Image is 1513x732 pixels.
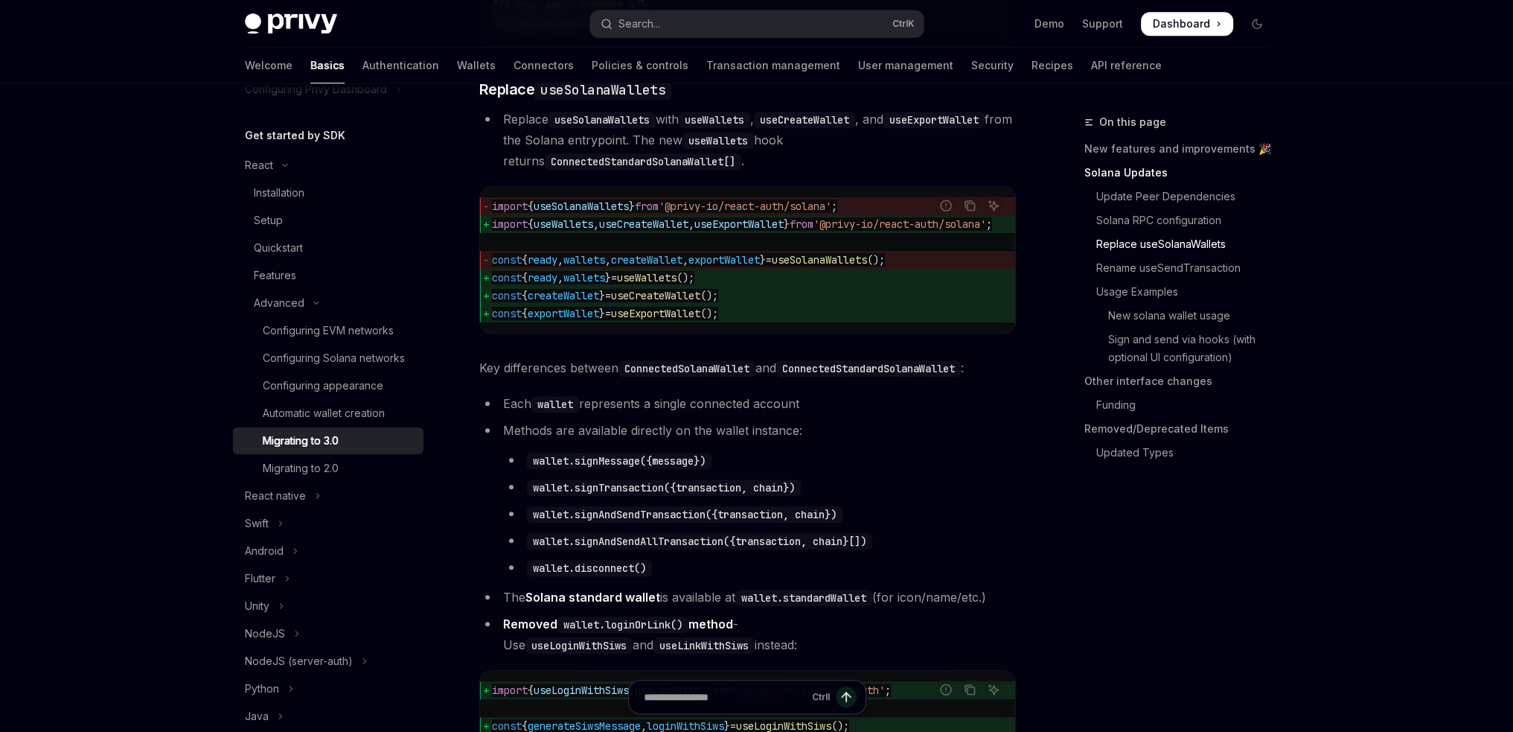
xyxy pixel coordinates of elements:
span: { [522,289,528,302]
div: Installation [254,184,304,202]
a: Automatic wallet creation [233,400,423,427]
div: Java [245,707,269,725]
div: Search... [618,15,660,33]
a: Migrating to 3.0 [233,427,423,454]
a: Features [233,262,423,289]
div: Python [245,680,279,698]
strong: Removed method [503,617,733,631]
button: Toggle dark mode [1245,12,1269,36]
span: = [611,271,617,284]
span: , [557,271,563,284]
button: Toggle Unity section [233,593,423,620]
a: Setup [233,207,423,234]
li: Each represents a single connected account [479,393,1016,414]
span: Ctrl K [892,18,915,30]
span: ready [528,271,557,284]
li: Replace with , , and from the Solana entrypoint. The new hook returns . [479,109,1016,171]
div: Unity [245,597,269,615]
code: wallet.standardWallet [735,590,872,606]
div: Configuring EVM networks [263,322,394,340]
span: createWallet [528,289,599,302]
div: Migrating to 2.0 [263,459,339,477]
div: Swift [245,515,269,532]
span: = [605,289,611,302]
span: wallets [563,271,605,284]
span: } [605,271,611,284]
span: { [522,307,528,320]
button: Toggle Advanced section [233,290,423,316]
div: Advanced [254,294,304,312]
span: useWallets [534,217,593,231]
span: Replace [479,79,672,100]
button: Toggle React section [233,152,423,179]
button: Open search [590,10,924,37]
span: Key differences between and : [479,357,1016,378]
span: createWallet [611,253,682,267]
a: Migrating to 2.0 [233,455,423,482]
span: exportWallet [528,307,599,320]
code: wallet.signMessage({message}) [527,453,711,469]
code: ConnectedStandardSolanaWallet [776,360,961,377]
a: Transaction management [706,48,840,83]
a: Connectors [514,48,574,83]
span: useExportWallet [694,217,784,231]
a: Policies & controls [592,48,688,83]
code: ConnectedSolanaWallet [618,360,755,377]
div: NodeJS [245,625,285,643]
a: Removed/Deprecated Items [1084,417,1281,441]
div: Configuring Solana networks [263,349,405,367]
span: { [522,271,528,284]
a: New solana wallet usage [1084,304,1281,328]
span: { [522,253,528,267]
span: useCreateWallet [611,289,700,302]
span: useWallets [617,271,676,284]
button: Toggle Android section [233,538,423,564]
code: wallet [531,396,579,413]
button: Report incorrect code [936,196,956,215]
button: Toggle Swift section [233,510,423,537]
span: ; [986,217,992,231]
span: from [790,217,813,231]
a: Updated Types [1084,441,1281,465]
div: Android [245,542,284,560]
code: useLinkWithSiws [653,637,755,654]
code: useSolanaWallets [534,80,671,100]
a: Support [1082,16,1123,31]
button: Toggle React native section [233,483,423,509]
span: (); [676,271,694,284]
code: useLoginWithSiws [525,637,633,654]
a: Replace useSolanaWallets [1084,232,1281,256]
code: useWallets [682,133,754,149]
span: } [784,217,790,231]
span: wallets [563,253,605,267]
button: Ask AI [984,196,1003,215]
a: Rename useSendTransaction [1084,256,1281,280]
span: useSolanaWallets [534,200,629,213]
a: Update Peer Dependencies [1084,185,1281,209]
button: Toggle Python section [233,675,423,702]
div: NodeJS (server-auth) [245,652,353,670]
a: Recipes [1031,48,1073,83]
a: Quickstart [233,235,423,261]
span: '@privy-io/react-auth/solana' [813,217,986,231]
li: Methods are available directly on the wallet instance: [479,420,1016,578]
code: wallet.signAndSendAllTransaction({transaction, chain}[]) [527,533,872,550]
span: , [605,253,611,267]
li: - Use and instead: [479,614,1016,655]
span: useExportWallet [611,307,700,320]
a: Dashboard [1141,12,1233,36]
span: (); [700,307,718,320]
div: React [245,156,273,174]
code: wallet.signTransaction({transaction, chain}) [527,480,801,496]
div: Setup [254,211,283,229]
span: from [635,200,659,213]
a: Authentication [362,48,439,83]
span: ready [528,253,557,267]
code: useWallets [679,112,750,128]
span: { [528,217,534,231]
button: Toggle NodeJS (server-auth) section [233,648,423,675]
span: , [593,217,599,231]
a: Welcome [245,48,292,83]
span: const [492,271,522,284]
div: Features [254,267,296,284]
